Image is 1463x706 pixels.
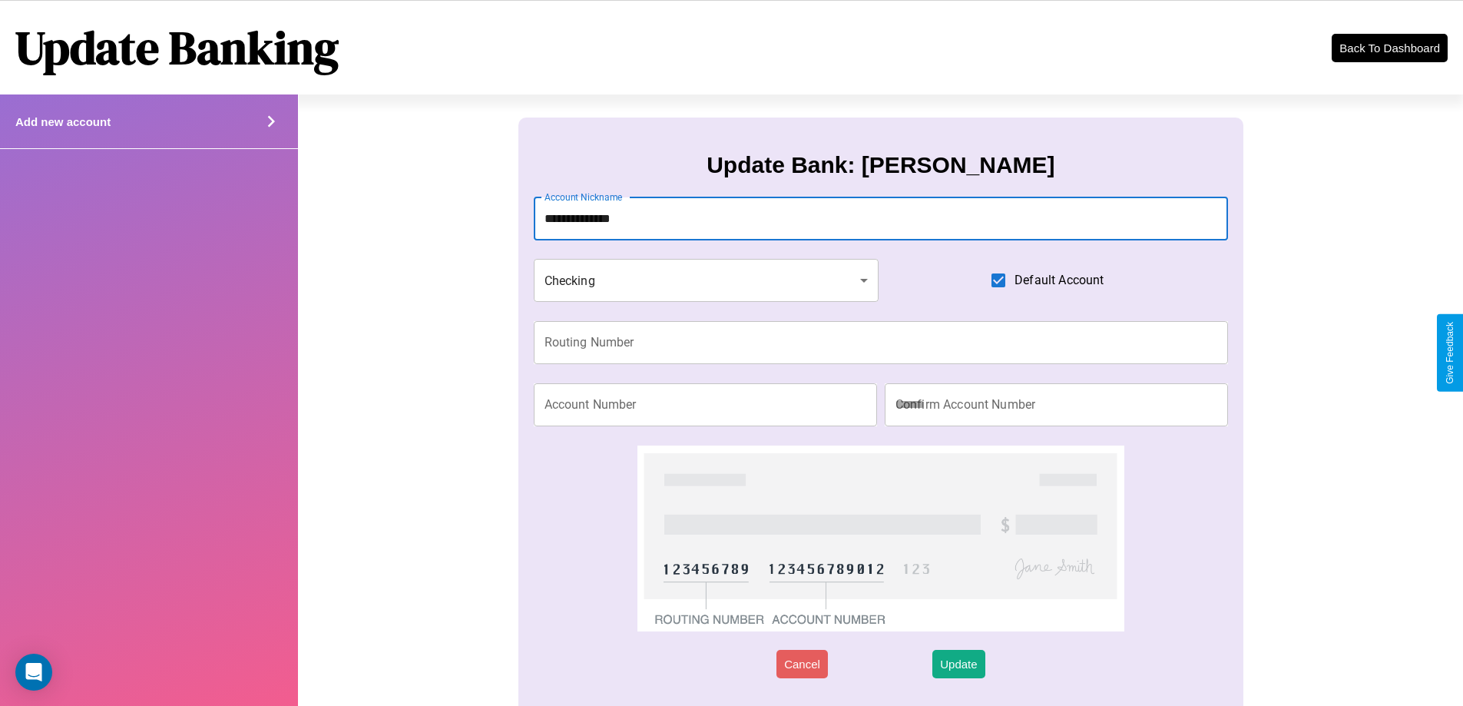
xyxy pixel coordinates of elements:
div: Checking [534,259,879,302]
button: Update [932,650,985,678]
button: Back To Dashboard [1332,34,1448,62]
div: Open Intercom Messenger [15,654,52,691]
div: Give Feedback [1445,322,1455,384]
span: Default Account [1015,271,1104,290]
h1: Update Banking [15,16,339,79]
label: Account Nickname [544,191,623,204]
img: check [637,446,1124,631]
h4: Add new account [15,115,111,128]
h3: Update Bank: [PERSON_NAME] [707,152,1054,178]
button: Cancel [776,650,828,678]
